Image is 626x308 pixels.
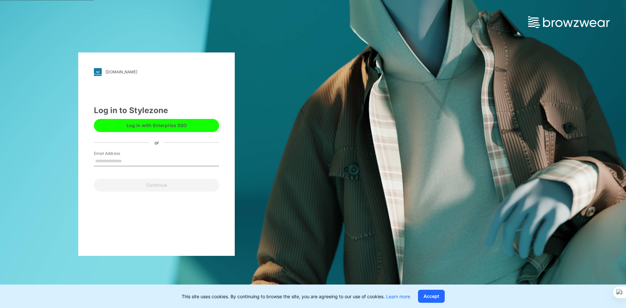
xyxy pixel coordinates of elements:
[149,139,164,146] div: or
[94,68,219,76] a: [DOMAIN_NAME]
[94,119,219,132] button: Log in with Enterprise SSO
[386,294,410,299] a: Learn more
[94,68,102,76] img: svg+xml;base64,PHN2ZyB3aWR0aD0iMjgiIGhlaWdodD0iMjgiIHZpZXdCb3g9IjAgMCAyOCAyOCIgZmlsbD0ibm9uZSIgeG...
[94,151,140,156] label: Email Address
[182,293,410,300] p: This site uses cookies. By continuing to browse the site, you are agreeing to our use of cookies.
[418,290,445,303] button: Accept
[94,105,219,116] div: Log in to Stylezone
[528,16,610,28] img: browzwear-logo.73288ffb.svg
[106,69,137,74] div: [DOMAIN_NAME]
